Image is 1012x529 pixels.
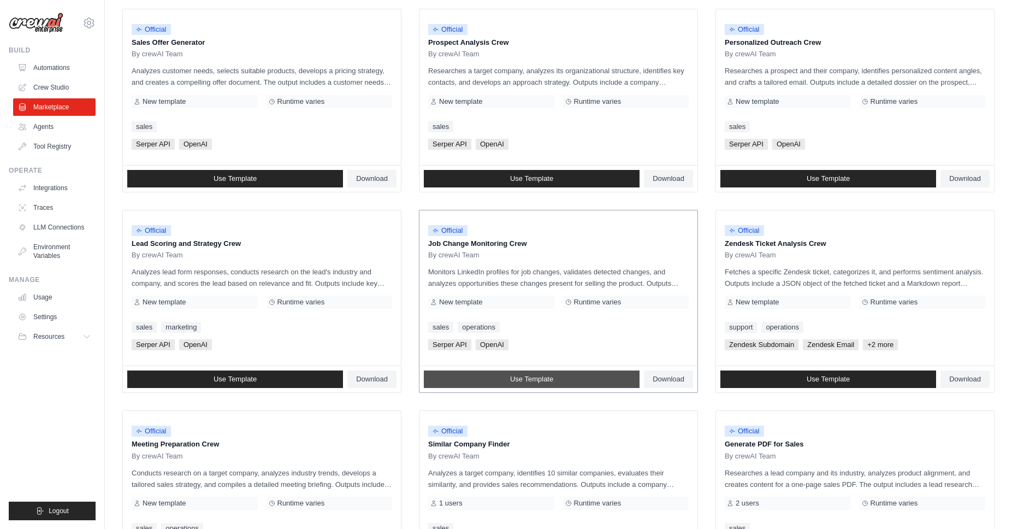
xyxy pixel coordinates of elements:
[347,371,396,388] a: Download
[725,37,985,48] p: Personalized Outreach Crew
[428,251,480,260] span: By crewAI Team
[803,339,859,350] span: Zendesk Email
[424,371,640,388] a: Use Template
[132,50,183,58] span: By crewAI Team
[132,238,392,249] p: Lead Scoring and Strategy Crew
[9,46,96,55] div: Build
[725,322,757,333] a: support
[428,121,453,132] a: sales
[132,121,157,132] a: sales
[13,179,96,197] a: Integrations
[428,467,689,490] p: Analyzes a target company, identifies 10 similar companies, evaluates their similarity, and provi...
[949,375,981,384] span: Download
[653,174,684,183] span: Download
[574,97,622,106] span: Runtime varies
[439,499,463,508] span: 1 users
[725,24,764,35] span: Official
[9,502,96,520] button: Logout
[871,499,918,508] span: Runtime varies
[143,97,186,106] span: New template
[179,339,212,350] span: OpenAI
[458,322,500,333] a: operations
[725,467,985,490] p: Researches a lead company and its industry, analyzes product alignment, and creates content for a...
[9,166,96,175] div: Operate
[13,98,96,116] a: Marketplace
[13,118,96,136] a: Agents
[725,426,764,437] span: Official
[871,97,918,106] span: Runtime varies
[940,170,990,187] a: Download
[277,499,325,508] span: Runtime varies
[13,79,96,96] a: Crew Studio
[476,139,508,150] span: OpenAI
[940,371,990,388] a: Download
[725,50,776,58] span: By crewAI Team
[725,139,768,150] span: Serper API
[725,65,985,88] p: Researches a prospect and their company, identifies personalized content angles, and crafts a tai...
[428,139,471,150] span: Serper API
[736,298,779,307] span: New template
[725,452,776,461] span: By crewAI Team
[127,170,343,187] a: Use Template
[13,308,96,326] a: Settings
[428,37,689,48] p: Prospect Analysis Crew
[132,139,175,150] span: Serper API
[13,138,96,155] a: Tool Registry
[132,24,171,35] span: Official
[725,225,764,236] span: Official
[143,499,186,508] span: New template
[725,339,798,350] span: Zendesk Subdomain
[132,439,392,450] p: Meeting Preparation Crew
[428,426,467,437] span: Official
[214,174,257,183] span: Use Template
[9,275,96,284] div: Manage
[13,199,96,216] a: Traces
[277,97,325,106] span: Runtime varies
[132,467,392,490] p: Conducts research on a target company, analyzes industry trends, develops a tailored sales strate...
[428,322,453,333] a: sales
[132,339,175,350] span: Serper API
[725,121,750,132] a: sales
[424,170,640,187] a: Use Template
[720,371,936,388] a: Use Template
[132,266,392,289] p: Analyzes lead form responses, conducts research on the lead's industry and company, and scores th...
[807,174,850,183] span: Use Template
[736,97,779,106] span: New template
[428,225,467,236] span: Official
[132,65,392,88] p: Analyzes customer needs, selects suitable products, develops a pricing strategy, and creates a co...
[476,339,508,350] span: OpenAI
[725,266,985,289] p: Fetches a specific Zendesk ticket, categorizes it, and performs sentiment analysis. Outputs inclu...
[439,298,482,307] span: New template
[428,266,689,289] p: Monitors LinkedIn profiles for job changes, validates detected changes, and analyzes opportunitie...
[132,251,183,260] span: By crewAI Team
[143,298,186,307] span: New template
[13,238,96,264] a: Environment Variables
[761,322,803,333] a: operations
[725,251,776,260] span: By crewAI Team
[871,298,918,307] span: Runtime varies
[132,225,171,236] span: Official
[9,13,63,33] img: Logo
[214,375,257,384] span: Use Template
[428,24,467,35] span: Official
[428,50,480,58] span: By crewAI Team
[356,375,388,384] span: Download
[161,322,201,333] a: marketing
[13,328,96,345] button: Resources
[127,371,343,388] a: Use Template
[574,298,622,307] span: Runtime varies
[277,298,325,307] span: Runtime varies
[725,439,985,450] p: Generate PDF for Sales
[807,375,850,384] span: Use Template
[428,339,471,350] span: Serper API
[949,174,981,183] span: Download
[510,375,553,384] span: Use Template
[574,499,622,508] span: Runtime varies
[356,174,388,183] span: Download
[725,238,985,249] p: Zendesk Ticket Analysis Crew
[132,322,157,333] a: sales
[13,59,96,77] a: Automations
[736,499,759,508] span: 2 users
[653,375,684,384] span: Download
[510,174,553,183] span: Use Template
